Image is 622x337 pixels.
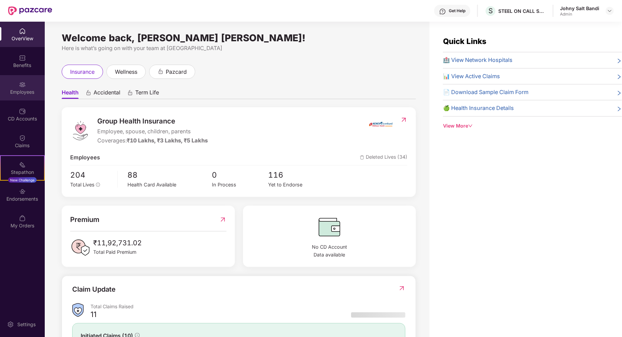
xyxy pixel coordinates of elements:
[19,54,26,61] img: svg+xml;base64,PHN2ZyBpZD0iQmVuZWZpdHMiIHhtbG5zPSJodHRwOi8vd3d3LnczLm9yZy8yMDAwL3N2ZyIgd2lkdGg9Ij...
[91,303,405,310] div: Total Claims Raised
[439,8,446,15] img: svg+xml;base64,PHN2ZyBpZD0iSGVscC0zMngzMiIgeG1sbnM9Imh0dHA6Ly93d3cudzMub3JnLzIwMDAvc3ZnIiB3aWR0aD...
[360,153,407,162] span: Deleted Lives (34)
[560,12,600,17] div: Admin
[617,105,622,112] span: right
[7,321,14,328] img: svg+xml;base64,PHN2ZyBpZD0iU2V0dGluZy0yMHgyMCIgeG1sbnM9Imh0dHA6Ly93d3cudzMub3JnLzIwMDAvc3ZnIiB3aW...
[128,181,212,189] div: Health Card Available
[70,68,95,76] span: insurance
[93,248,142,256] span: Total Paid Premium
[19,161,26,168] img: svg+xml;base64,PHN2ZyB4bWxucz0iaHR0cDovL3d3dy53My5vcmcvMjAwMC9zdmciIHdpZHRoPSIyMSIgaGVpZ2h0PSIyMC...
[468,123,473,128] span: down
[499,8,546,14] div: STEEL ON CALL SERVICES ([GEOGRAPHIC_DATA]) PRIVATE LIMITED
[127,137,208,144] span: ₹10 Lakhs, ₹3 Lakhs, ₹5 Lakhs
[19,215,26,222] img: svg+xml;base64,PHN2ZyBpZD0iTXlfT3JkZXJzIiBkYXRhLW5hbWU9Ik15IE9yZGVycyIgeG1sbnM9Imh0dHA6Ly93d3cudz...
[19,81,26,88] img: svg+xml;base64,PHN2ZyBpZD0iRW1wbG95ZWVzIiB4bWxucz0iaHR0cDovL3d3dy53My5vcmcvMjAwMC9zdmciIHdpZHRoPS...
[607,8,613,14] img: svg+xml;base64,PHN2ZyBpZD0iRHJvcGRvd24tMzJ4MzIiIHhtbG5zPSJodHRwOi8vd3d3LnczLm9yZy8yMDAwL3N2ZyIgd2...
[19,135,26,141] img: svg+xml;base64,PHN2ZyBpZD0iQ2xhaW0iIHhtbG5zPSJodHRwOi8vd3d3LnczLm9yZy8yMDAwL3N2ZyIgd2lkdGg9IjIwIi...
[8,6,52,15] img: New Pazcare Logo
[268,181,324,189] div: Yet to Endorse
[70,214,99,225] span: Premium
[443,122,622,130] div: View More
[97,116,208,127] span: Group Health Insurance
[158,68,164,74] div: animation
[443,88,528,96] span: 📄 Download Sample Claim Form
[97,127,208,136] span: Employee, spouse, children, parents
[62,35,416,41] div: Welcome back, [PERSON_NAME] [PERSON_NAME]!
[252,243,407,259] span: No CD Account Data available
[127,90,133,96] div: animation
[19,188,26,195] img: svg+xml;base64,PHN2ZyBpZD0iRW5kb3JzZW1lbnRzIiB4bWxucz0iaHR0cDovL3d3dy53My5vcmcvMjAwMC9zdmciIHdpZH...
[617,89,622,96] span: right
[15,321,38,328] div: Settings
[70,153,100,162] span: Employees
[443,37,486,46] span: Quick Links
[360,155,364,160] img: deleteIcon
[19,108,26,115] img: svg+xml;base64,PHN2ZyBpZD0iQ0RfQWNjb3VudHMiIGRhdGEtbmFtZT0iQ0QgQWNjb3VudHMiIHhtbG5zPSJodHRwOi8vd3...
[1,169,44,176] div: Stepathon
[62,89,79,99] span: Health
[70,120,91,141] img: logo
[62,44,416,52] div: Here is what’s going on with your team at [GEOGRAPHIC_DATA]
[488,7,493,15] span: S
[128,169,212,181] span: 88
[72,303,84,317] img: ClaimsSummaryIcon
[85,90,92,96] div: animation
[19,28,26,35] img: svg+xml;base64,PHN2ZyBpZD0iSG9tZSIgeG1sbnM9Imh0dHA6Ly93d3cudzMub3JnLzIwMDAvc3ZnIiB3aWR0aD0iMjAiIG...
[443,56,513,64] span: 🏥 View Network Hospitals
[115,68,137,76] span: wellness
[97,136,208,145] div: Coverages:
[617,57,622,64] span: right
[70,169,112,181] span: 204
[617,73,622,81] span: right
[166,68,187,76] span: pazcard
[72,284,116,295] div: Claim Update
[91,310,97,321] div: 11
[212,181,268,189] div: In Process
[93,238,142,248] span: ₹11,92,731.02
[96,183,100,187] span: info-circle
[443,104,514,112] span: 🍏 Health Insurance Details
[443,72,500,81] span: 📊 View Active Claims
[398,285,405,292] img: RedirectIcon
[212,169,268,181] span: 0
[252,214,407,240] img: CDBalanceIcon
[400,116,407,123] img: RedirectIcon
[219,214,226,225] img: RedirectIcon
[268,169,324,181] span: 116
[70,238,91,258] img: PaidPremiumIcon
[70,182,95,187] span: Total Lives
[94,89,120,99] span: Accidental
[560,5,600,12] div: Johny Salt Bandi
[368,116,394,133] img: insurerIcon
[449,8,465,14] div: Get Help
[8,177,37,183] div: New Challenge
[135,89,159,99] span: Term Life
